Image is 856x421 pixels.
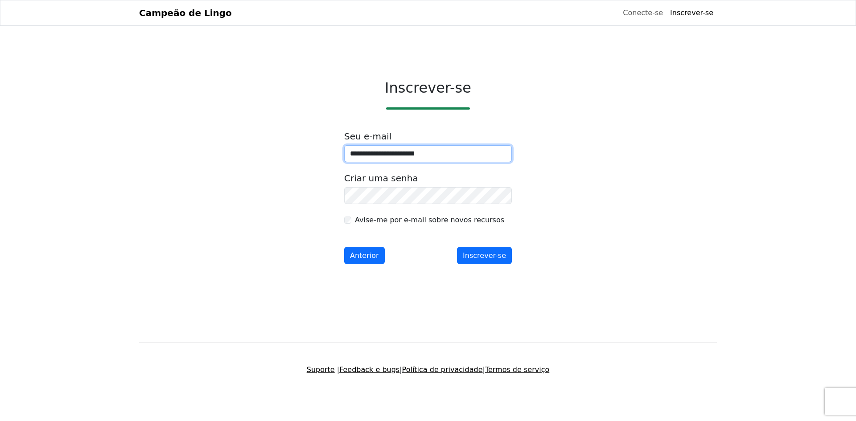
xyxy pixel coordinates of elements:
button: Anterior [344,247,385,264]
a: Campeão de Lingo [139,4,232,22]
font: Seu e-mail [344,131,391,142]
font: | [482,365,485,374]
a: Termos de serviço [485,365,549,374]
font: Avise-me por e-mail sobre novos recursos [355,216,504,224]
font: Anterior [350,251,379,260]
button: Inscrever-se [457,247,512,264]
a: Suporte [307,365,335,374]
font: | [337,365,339,374]
font: Campeão de Lingo [139,8,232,18]
font: Inscrever-se [385,79,471,96]
a: Conecte-se [619,4,667,22]
a: Inscrever-se [667,4,717,22]
font: Criar uma senha [344,173,418,184]
font: Inscrever-se [463,251,506,260]
font: | [399,365,402,374]
a: Política de privacidade [402,365,483,374]
font: Conecte-se [623,8,663,17]
a: Feedback e bugs [339,365,399,374]
font: Inscrever-se [670,8,713,17]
